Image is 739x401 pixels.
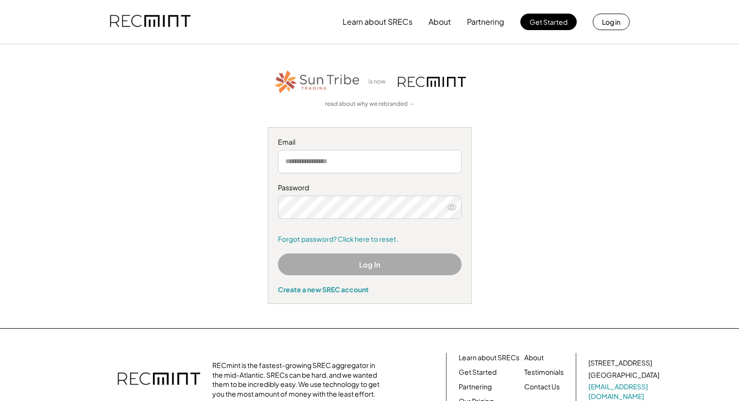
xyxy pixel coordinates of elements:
a: Forgot password? Click here to reset. [278,234,462,244]
a: Get Started [459,368,497,377]
button: Partnering [467,12,504,32]
img: STT_Horizontal_Logo%2B-%2BColor.png [274,68,361,95]
div: [STREET_ADDRESS] [588,358,652,368]
a: [EMAIL_ADDRESS][DOMAIN_NAME] [588,382,661,401]
div: Password [278,183,462,193]
a: Learn about SRECs [459,353,519,363]
a: Testimonials [524,368,564,377]
img: recmint-logotype%403x.png [118,363,200,397]
img: recmint-logotype%403x.png [110,5,190,38]
div: Create a new SREC account [278,285,462,294]
div: Email [278,137,462,147]
a: read about why we rebranded → [325,100,414,108]
div: is now [366,78,393,86]
button: Log In [278,253,462,275]
a: About [524,353,544,363]
div: RECmint is the fastest-growing SREC aggregator in the mid-Atlantic. SRECs can be hard, and we wan... [212,361,385,399]
button: Learn about SRECs [343,12,412,32]
div: [GEOGRAPHIC_DATA] [588,370,659,380]
button: Get Started [520,14,577,30]
button: Log in [593,14,630,30]
a: Partnering [459,382,492,392]
a: Contact Us [524,382,560,392]
img: recmint-logotype%403x.png [398,77,466,87]
button: About [429,12,451,32]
